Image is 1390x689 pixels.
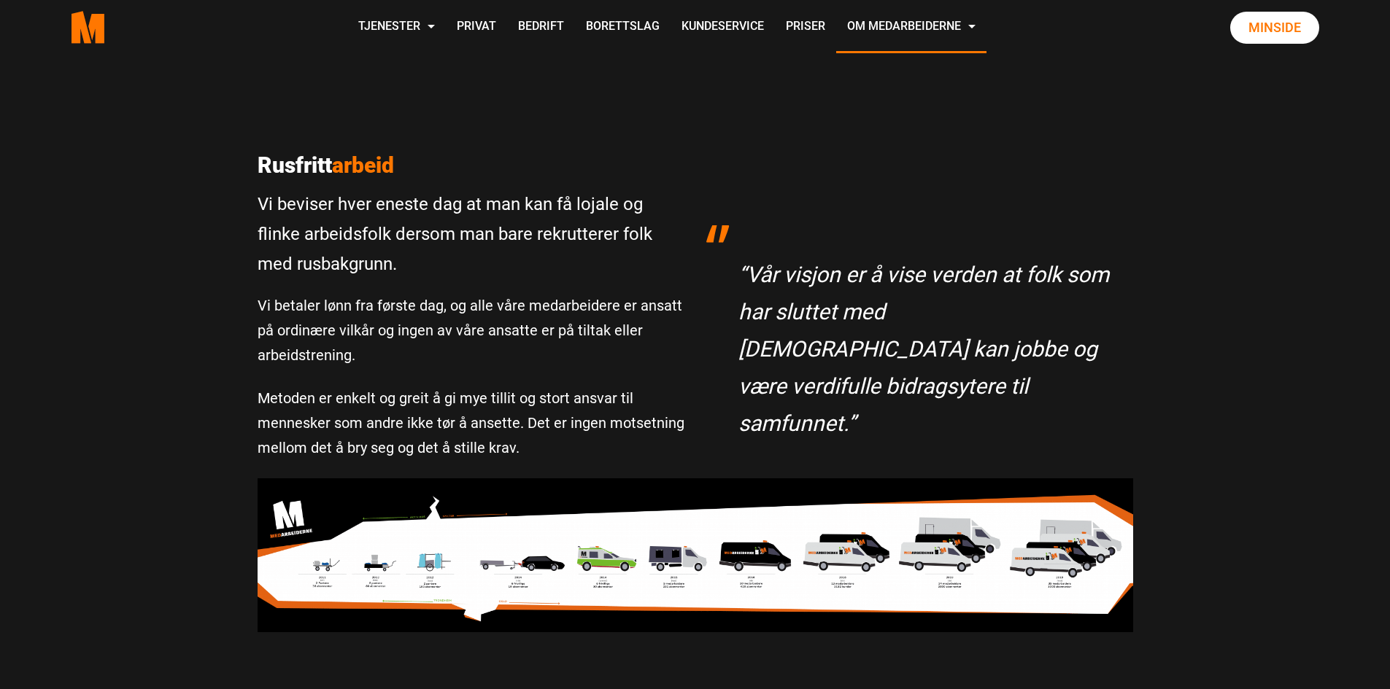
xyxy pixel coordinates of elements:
[836,1,986,53] a: Om Medarbeiderne
[258,190,684,279] p: Vi beviser hver eneste dag at man kan få lojale og flinke arbeidsfolk dersom man bare rekrutterer...
[258,293,684,367] p: Vi betaler lønn fra første dag, og alle våre medarbeidere er ansatt på ordinære vilkår og ingen a...
[446,1,507,53] a: Privat
[347,1,446,53] a: Tjenester
[258,386,684,460] p: Metoden er enkelt og greit å gi mye tillit og stort ansvar til mennesker som andre ikke tør å ans...
[775,1,836,53] a: Priser
[671,1,775,53] a: Kundeservice
[1230,12,1319,44] a: Minside
[738,256,1119,442] p: “Vår visjon er å vise verden at folk som har sluttet med [DEMOGRAPHIC_DATA] kan jobbe og være ver...
[258,152,684,179] p: Rusfritt
[575,1,671,53] a: Borettslag
[258,478,1133,631] img: Plansje med biler og utvikling av selskapet Host 2019 2048x359
[332,152,394,178] span: arbeid
[507,1,575,53] a: Bedrift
